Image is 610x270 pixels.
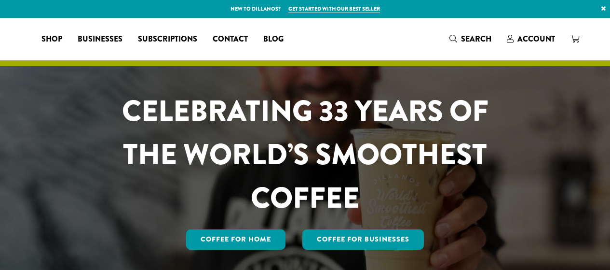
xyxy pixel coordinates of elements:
a: Coffee For Businesses [302,229,424,250]
span: Blog [263,33,284,45]
span: Businesses [78,33,122,45]
span: Subscriptions [138,33,197,45]
h1: CELEBRATING 33 YEARS OF THE WORLD’S SMOOTHEST COFFEE [94,89,517,220]
a: Shop [34,31,70,47]
span: Search [461,33,491,44]
a: Get started with our best seller [288,5,380,13]
span: Shop [41,33,62,45]
a: Search [442,31,499,47]
span: Account [517,33,555,44]
a: Coffee for Home [186,229,285,250]
span: Contact [213,33,248,45]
